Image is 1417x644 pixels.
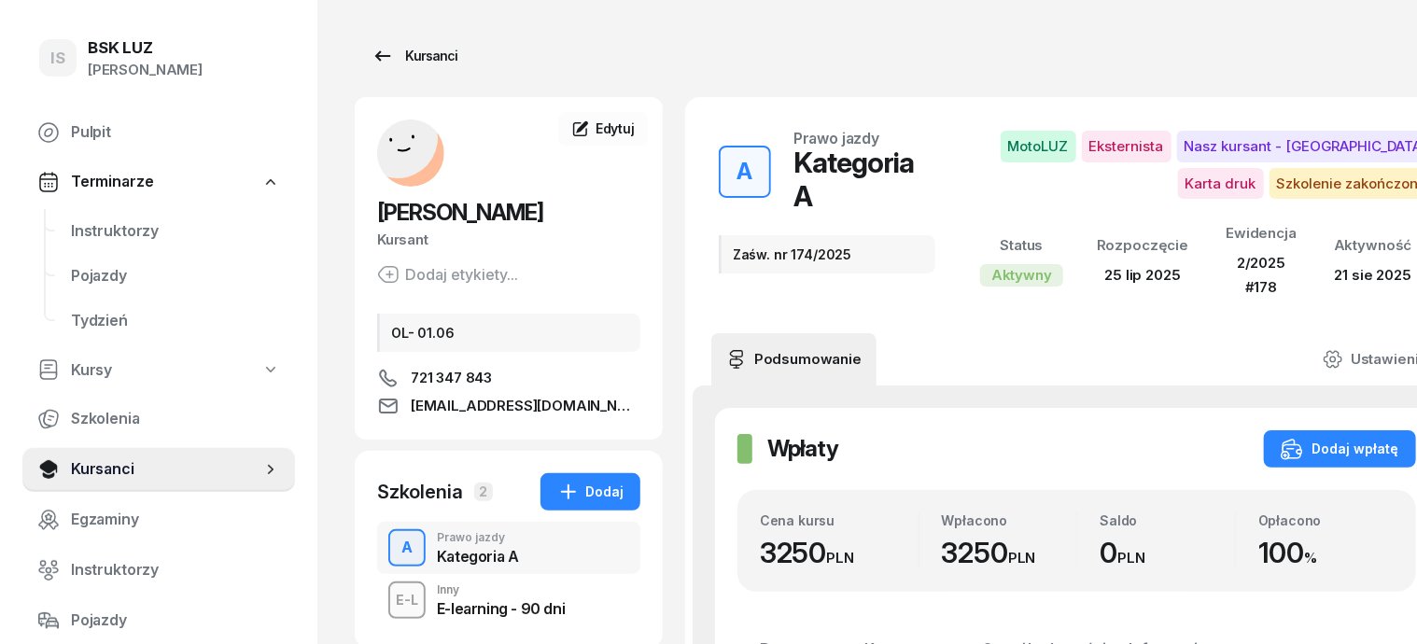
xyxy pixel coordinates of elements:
[980,264,1063,287] div: Aktywny
[437,601,565,616] div: E-learning - 90 dni
[437,549,519,564] div: Kategoria A
[56,209,295,254] a: Instruktorzy
[1222,221,1300,245] div: Ewidencja
[355,37,474,75] a: Kursanci
[372,45,457,67] div: Kursanci
[730,153,761,190] div: A
[1100,536,1235,570] div: 0
[22,497,295,542] a: Egzaminy
[22,349,295,392] a: Kursy
[71,508,280,532] span: Egzaminy
[22,161,295,203] a: Terminarze
[377,522,640,574] button: APrawo jazdyKategoria A
[1264,430,1416,468] button: Dodaj wpłatę
[980,233,1063,258] div: Status
[760,512,919,528] div: Cena kursu
[437,584,565,595] div: Inny
[1100,512,1235,528] div: Saldo
[1304,549,1317,567] small: %
[411,395,640,417] span: [EMAIL_ADDRESS][DOMAIN_NAME]
[760,536,919,570] div: 3250
[1178,168,1264,200] span: Karta druk
[1104,266,1180,284] span: 25 lip 2025
[71,170,153,194] span: Terminarze
[88,40,203,56] div: BSK LUZ
[719,146,771,198] button: A
[22,548,295,593] a: Instruktorzy
[71,609,280,633] span: Pojazdy
[942,512,1077,528] div: Wpłacono
[71,558,280,582] span: Instruktorzy
[1281,438,1399,460] div: Dodaj wpłatę
[377,314,640,352] div: OL- 01.06
[22,598,295,643] a: Pojazdy
[1334,233,1412,258] div: Aktywność
[71,407,280,431] span: Szkolenia
[1258,512,1394,528] div: Opłacono
[540,473,640,511] button: Dodaj
[388,588,426,611] div: E-L
[1334,263,1412,287] div: 21 sie 2025
[1117,549,1145,567] small: PLN
[88,58,203,82] div: [PERSON_NAME]
[50,50,65,66] span: IS
[767,434,838,464] h2: Wpłaty
[437,532,519,543] div: Prawo jazdy
[1097,233,1188,258] div: Rozpoczęcie
[71,457,261,482] span: Kursanci
[388,529,426,567] button: A
[56,254,295,299] a: Pojazdy
[596,120,635,136] span: Edytuj
[377,199,543,226] span: [PERSON_NAME]
[1082,131,1171,162] span: Eksternista
[719,235,935,273] div: Zaśw. nr 174/2025
[826,549,854,567] small: PLN
[557,481,624,503] div: Dodaj
[558,112,648,146] a: Edytuj
[377,263,518,286] button: Dodaj etykiety...
[377,395,640,417] a: [EMAIL_ADDRESS][DOMAIN_NAME]
[1258,536,1394,570] div: 100
[388,581,426,619] button: E-L
[377,367,640,389] a: 721 347 843
[377,479,463,505] div: Szkolenia
[711,333,877,385] a: Podsumowanie
[942,536,1077,570] div: 3250
[394,532,420,564] div: A
[71,309,280,333] span: Tydzień
[71,358,112,383] span: Kursy
[1222,251,1300,299] div: 2/2025 #178
[793,146,935,213] div: Kategoria A
[474,483,493,501] span: 2
[71,264,280,288] span: Pojazdy
[71,120,280,145] span: Pulpit
[22,397,295,441] a: Szkolenia
[793,131,879,146] div: Prawo jazdy
[56,299,295,343] a: Tydzień
[1008,549,1036,567] small: PLN
[22,110,295,155] a: Pulpit
[71,219,280,244] span: Instruktorzy
[1001,131,1076,162] span: MotoLUZ
[411,367,492,389] span: 721 347 843
[22,447,295,492] a: Kursanci
[377,228,640,252] div: Kursant
[377,574,640,626] button: E-LInnyE-learning - 90 dni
